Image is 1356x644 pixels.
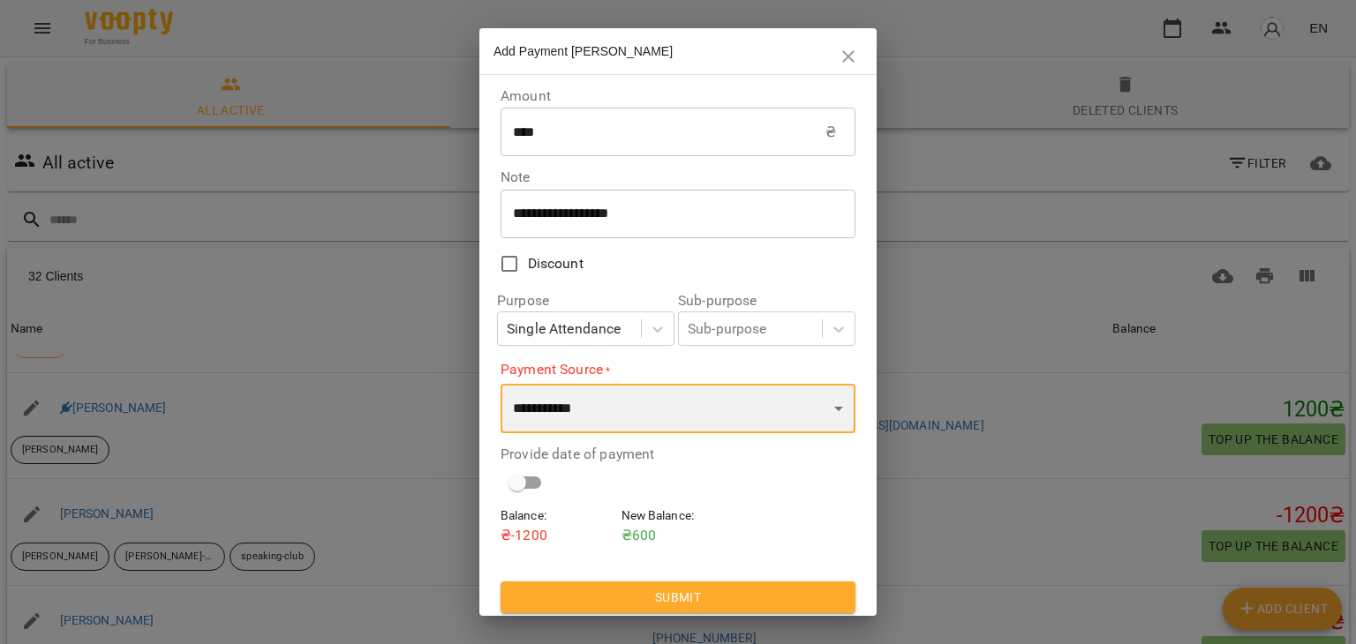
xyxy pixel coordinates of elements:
div: Single Attendance [507,318,621,340]
label: Purpose [497,294,674,308]
label: Sub-purpose [678,294,855,308]
div: Sub-purpose [688,318,767,340]
p: ₴ -1200 [501,525,614,546]
label: Amount [501,89,855,103]
span: Discount [528,253,584,274]
label: Provide date of payment [501,447,855,461]
h6: New Balance : [621,506,735,526]
span: Add Payment [PERSON_NAME] [493,44,673,58]
label: Payment Source [501,360,855,380]
span: Submit [515,587,841,608]
h6: Balance : [501,506,614,526]
button: Submit [501,581,855,613]
p: ₴ [825,122,836,143]
p: ₴ 600 [621,525,735,546]
label: Note [501,170,855,184]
